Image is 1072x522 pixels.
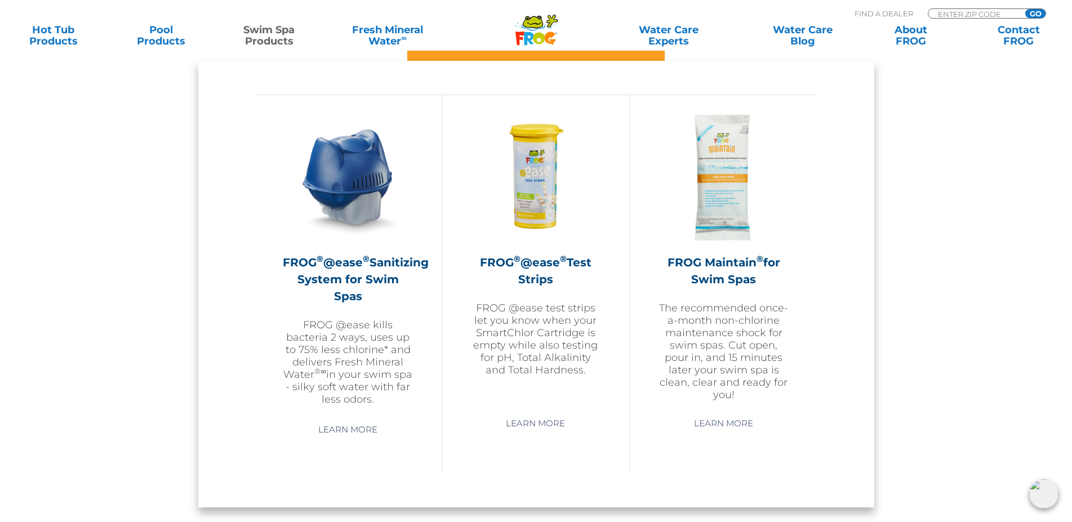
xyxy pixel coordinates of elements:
a: Water CareExperts [601,24,737,47]
sup: ® [317,253,323,264]
h2: FROG @ease Sanitizing System for Swim Spas [283,254,413,305]
h2: FROG Maintain for Swim Spas [658,254,789,288]
img: openIcon [1029,479,1058,508]
a: FROG®@ease®Test StripsFROG @ease test strips let you know when your SmartChlor Cartridge is empty... [470,112,601,405]
input: GO [1025,9,1046,18]
sup: ® [757,253,763,264]
p: FROG @ease test strips let you know when your SmartChlor Cartridge is empty while also testing fo... [470,302,601,376]
p: The recommended once-a-month non-chlorine maintenance shock for swim spas. Cut open, pour in, and... [658,302,789,401]
sup: ® [560,253,567,264]
h2: FROG @ease Test Strips [470,254,601,288]
img: ss-maintain-hero-300x300.png [659,112,789,243]
a: Hot TubProducts [11,24,95,47]
input: Zip Code Form [937,9,1013,19]
sup: ® [363,253,370,264]
a: Learn More [681,413,766,434]
sup: ®∞ [314,367,326,376]
a: Fresh MineralWater∞ [335,24,440,47]
a: FROG Maintain®for Swim SpasThe recommended once-a-month non-chlorine maintenance shock for swim s... [658,112,789,405]
img: ss-@ease-hero-300x300.png [283,112,413,243]
a: Swim SpaProducts [227,24,311,47]
a: FROG®@ease®Sanitizing System for Swim SpasFROG @ease kills bacteria 2 ways, uses up to 75% less c... [283,112,413,405]
a: ContactFROG [977,24,1061,47]
img: FROG-@ease-TS-Bottle-300x300.png [470,112,601,243]
p: FROG @ease kills bacteria 2 ways, uses up to 75% less chlorine* and delivers Fresh Mineral Water ... [283,319,413,405]
sup: ® [514,253,521,264]
a: PoolProducts [119,24,203,47]
sup: ∞ [401,33,407,42]
a: AboutFROG [869,24,953,47]
p: Find A Dealer [855,8,913,19]
a: Learn More [493,413,578,434]
a: Water CareBlog [761,24,845,47]
a: Learn More [305,420,390,440]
